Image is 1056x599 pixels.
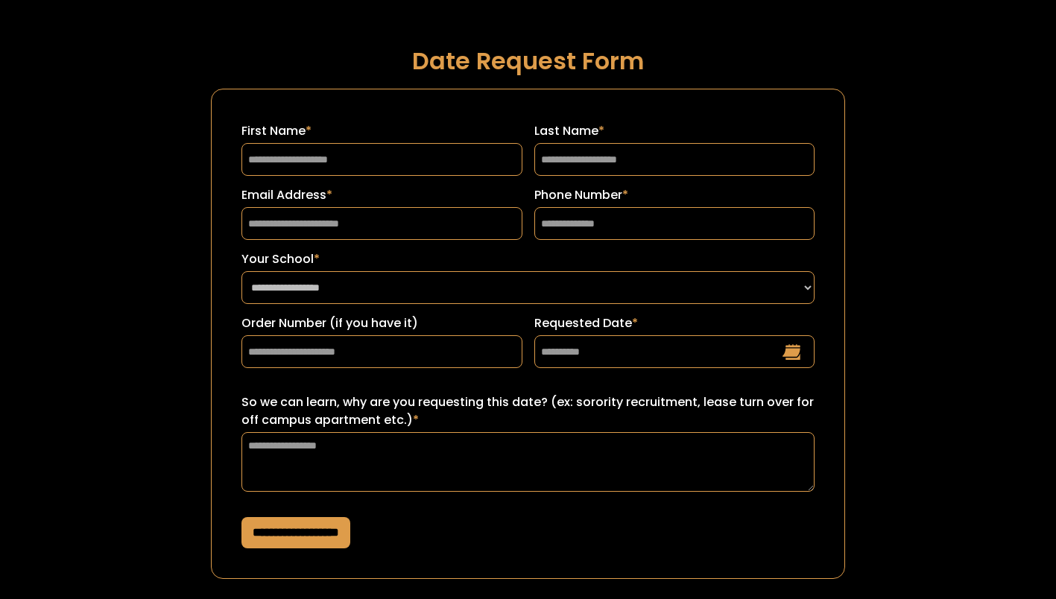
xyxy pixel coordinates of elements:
label: Requested Date [534,314,815,332]
label: Phone Number [534,186,815,204]
label: Last Name [534,122,815,140]
form: Request a Date Form [211,89,844,579]
label: First Name [241,122,522,140]
label: Email Address [241,186,522,204]
label: Order Number (if you have it) [241,314,522,332]
label: Your School [241,250,814,268]
h1: Date Request Form [211,48,844,74]
label: So we can learn, why are you requesting this date? (ex: sorority recruitment, lease turn over for... [241,393,814,429]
